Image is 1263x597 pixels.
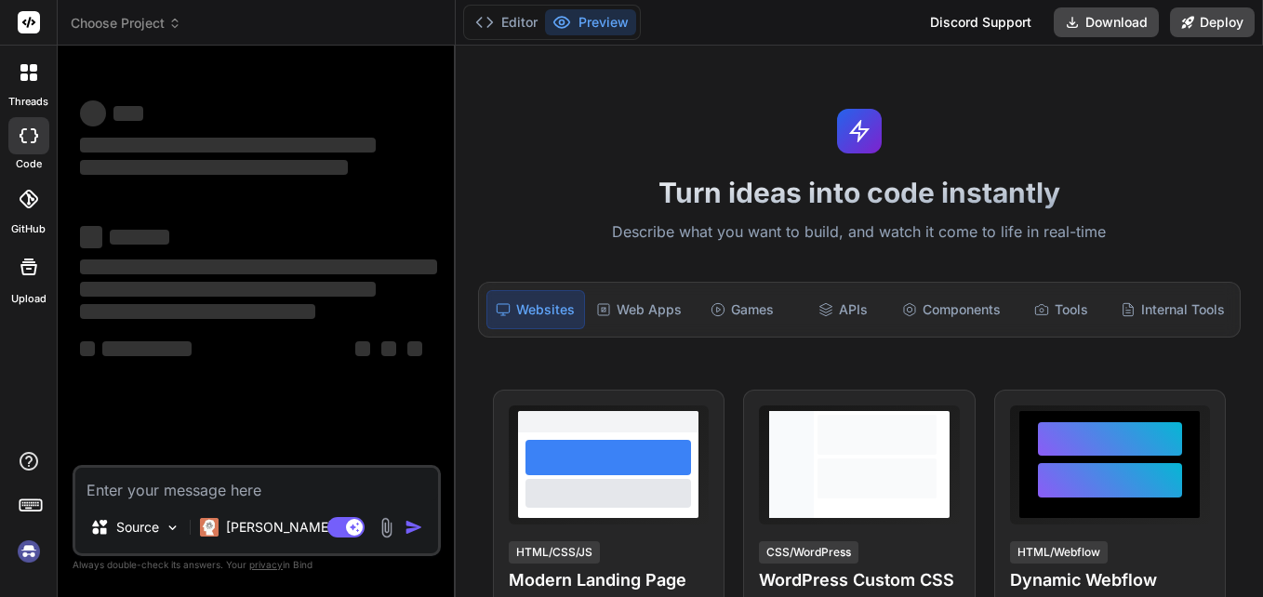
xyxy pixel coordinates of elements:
span: ‌ [80,100,106,126]
button: Deploy [1170,7,1255,37]
button: Editor [468,9,545,35]
div: CSS/WordPress [759,541,858,564]
img: icon [405,518,423,537]
p: Always double-check its answers. Your in Bind [73,556,441,574]
img: attachment [376,517,397,538]
button: Download [1054,7,1159,37]
span: privacy [249,559,283,570]
div: HTML/Webflow [1010,541,1108,564]
span: ‌ [80,138,376,153]
label: threads [8,94,48,110]
span: ‌ [381,341,396,356]
div: APIs [794,290,892,329]
span: ‌ [80,304,315,319]
span: ‌ [355,341,370,356]
img: signin [13,536,45,567]
span: ‌ [110,230,169,245]
span: ‌ [80,160,348,175]
div: Websites [486,290,586,329]
span: Choose Project [71,14,181,33]
span: ‌ [113,106,143,121]
p: Source [116,518,159,537]
img: Claude 4 Sonnet [200,518,219,537]
p: Describe what you want to build, and watch it come to life in real-time [467,220,1252,245]
p: [PERSON_NAME] 4 S.. [226,518,365,537]
div: Web Apps [589,290,689,329]
label: GitHub [11,221,46,237]
img: Pick Models [165,520,180,536]
span: ‌ [80,259,437,274]
span: ‌ [80,341,95,356]
h1: Turn ideas into code instantly [467,176,1252,209]
div: Discord Support [919,7,1043,37]
div: HTML/CSS/JS [509,541,600,564]
label: code [16,156,42,172]
div: Components [895,290,1008,329]
label: Upload [11,291,47,307]
div: Games [693,290,791,329]
h4: Modern Landing Page [509,567,709,593]
div: Internal Tools [1113,290,1232,329]
h4: WordPress Custom CSS [759,567,959,593]
span: ‌ [80,226,102,248]
span: ‌ [102,341,192,356]
span: ‌ [80,282,376,297]
button: Preview [545,9,636,35]
div: Tools [1012,290,1110,329]
span: ‌ [407,341,422,356]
